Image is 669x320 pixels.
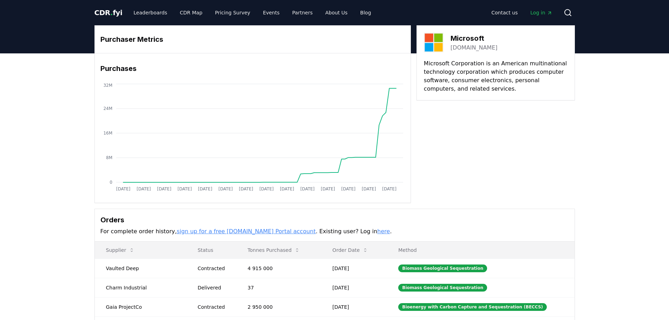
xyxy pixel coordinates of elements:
a: Pricing Survey [209,6,256,19]
tspan: 32M [103,83,112,88]
div: Bioenergy with Carbon Capture and Sequestration (BECCS) [398,303,547,311]
tspan: [DATE] [280,187,294,191]
a: CDR.fyi [94,8,123,18]
a: sign up for a free [DOMAIN_NAME] Portal account [177,228,316,235]
td: [DATE] [321,297,387,316]
p: Method [393,247,569,254]
tspan: [DATE] [300,187,315,191]
a: Leaderboards [128,6,173,19]
nav: Main [128,6,376,19]
tspan: [DATE] [157,187,171,191]
td: [DATE] [321,278,387,297]
button: Supplier [100,243,140,257]
tspan: [DATE] [177,187,192,191]
h3: Microsoft [451,33,498,44]
td: Gaia ProjectCo [95,297,186,316]
a: Contact us [486,6,523,19]
a: [DOMAIN_NAME] [451,44,498,52]
tspan: [DATE] [382,187,396,191]
a: here [377,228,390,235]
button: Tonnes Purchased [242,243,306,257]
div: Biomass Geological Sequestration [398,284,487,292]
tspan: 0 [110,180,112,185]
p: Microsoft Corporation is an American multinational technology corporation which produces computer... [424,59,568,93]
td: Vaulted Deep [95,259,186,278]
span: . [110,8,113,17]
a: Partners [287,6,318,19]
tspan: [DATE] [259,187,274,191]
td: [DATE] [321,259,387,278]
a: Blog [355,6,377,19]
tspan: 8M [106,155,112,160]
img: Microsoft-logo [424,33,444,52]
tspan: 24M [103,106,112,111]
span: Log in [530,9,552,16]
td: 4 915 000 [236,259,321,278]
div: Contracted [198,265,231,272]
tspan: [DATE] [321,187,335,191]
a: Log in [525,6,558,19]
tspan: [DATE] [362,187,376,191]
p: Status [192,247,231,254]
div: Biomass Geological Sequestration [398,265,487,272]
a: About Us [320,6,353,19]
button: Order Date [327,243,374,257]
td: 2 950 000 [236,297,321,316]
tspan: [DATE] [116,187,130,191]
p: For complete order history, . Existing user? Log in . [100,227,569,236]
tspan: [DATE] [239,187,253,191]
h3: Orders [100,215,569,225]
tspan: [DATE] [341,187,355,191]
a: CDR Map [174,6,208,19]
td: Charm Industrial [95,278,186,297]
span: CDR fyi [94,8,123,17]
td: 37 [236,278,321,297]
nav: Main [486,6,558,19]
div: Contracted [198,303,231,311]
tspan: 16M [103,131,112,136]
h3: Purchases [100,63,405,74]
tspan: [DATE] [198,187,212,191]
a: Events [257,6,285,19]
h3: Purchaser Metrics [100,34,405,45]
div: Delivered [198,284,231,291]
tspan: [DATE] [136,187,151,191]
tspan: [DATE] [218,187,233,191]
